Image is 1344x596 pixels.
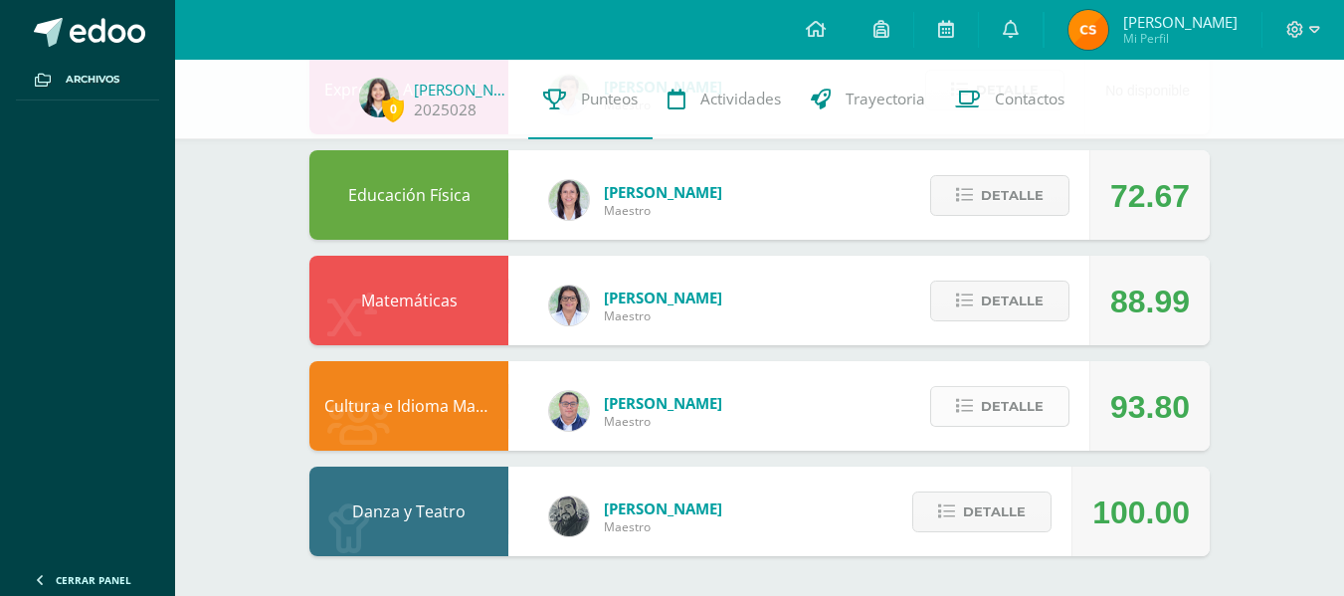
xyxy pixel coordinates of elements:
div: 100.00 [1092,468,1190,557]
div: 88.99 [1110,257,1190,346]
img: f77eda19ab9d4901e6803b4611072024.png [549,180,589,220]
span: Actividades [700,89,781,109]
span: Detalle [981,177,1044,214]
img: 341d98b4af7301a051bfb6365f8299c3.png [549,286,589,325]
button: Detalle [930,281,1069,321]
div: Matemáticas [309,256,508,345]
span: [PERSON_NAME] [1123,12,1238,32]
img: d9abd7a04bca839026e8d591fa2944fe.png [359,78,399,117]
div: Danza y Teatro [309,467,508,556]
button: Detalle [912,492,1052,532]
div: 72.67 [1110,151,1190,241]
button: Detalle [930,175,1069,216]
span: Archivos [66,72,119,88]
span: Maestro [604,307,722,324]
a: [PERSON_NAME] [414,80,513,99]
a: Trayectoria [796,60,940,139]
img: 8ba24283638e9cc0823fe7e8b79ee805.png [549,497,589,536]
span: Detalle [981,388,1044,425]
img: 236f60812479887bd343fffca26c79af.png [1068,10,1108,50]
span: [PERSON_NAME] [604,288,722,307]
span: Punteos [581,89,638,109]
div: Educación Física [309,150,508,240]
a: Punteos [528,60,653,139]
span: [PERSON_NAME] [604,393,722,413]
span: 0 [382,97,404,121]
a: Contactos [940,60,1079,139]
div: Cultura e Idioma Maya, Garífuna o Xinka [309,361,508,451]
span: Detalle [981,283,1044,319]
span: [PERSON_NAME] [604,182,722,202]
span: Maestro [604,413,722,430]
a: 2025028 [414,99,477,120]
span: Mi Perfil [1123,30,1238,47]
span: Maestro [604,202,722,219]
button: Detalle [930,386,1069,427]
a: Archivos [16,60,159,100]
span: Trayectoria [846,89,925,109]
span: Contactos [995,89,1064,109]
img: c1c1b07ef08c5b34f56a5eb7b3c08b85.png [549,391,589,431]
div: 93.80 [1110,362,1190,452]
span: Maestro [604,518,722,535]
a: Actividades [653,60,796,139]
span: Cerrar panel [56,573,131,587]
span: Detalle [963,494,1026,530]
span: [PERSON_NAME] [604,498,722,518]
